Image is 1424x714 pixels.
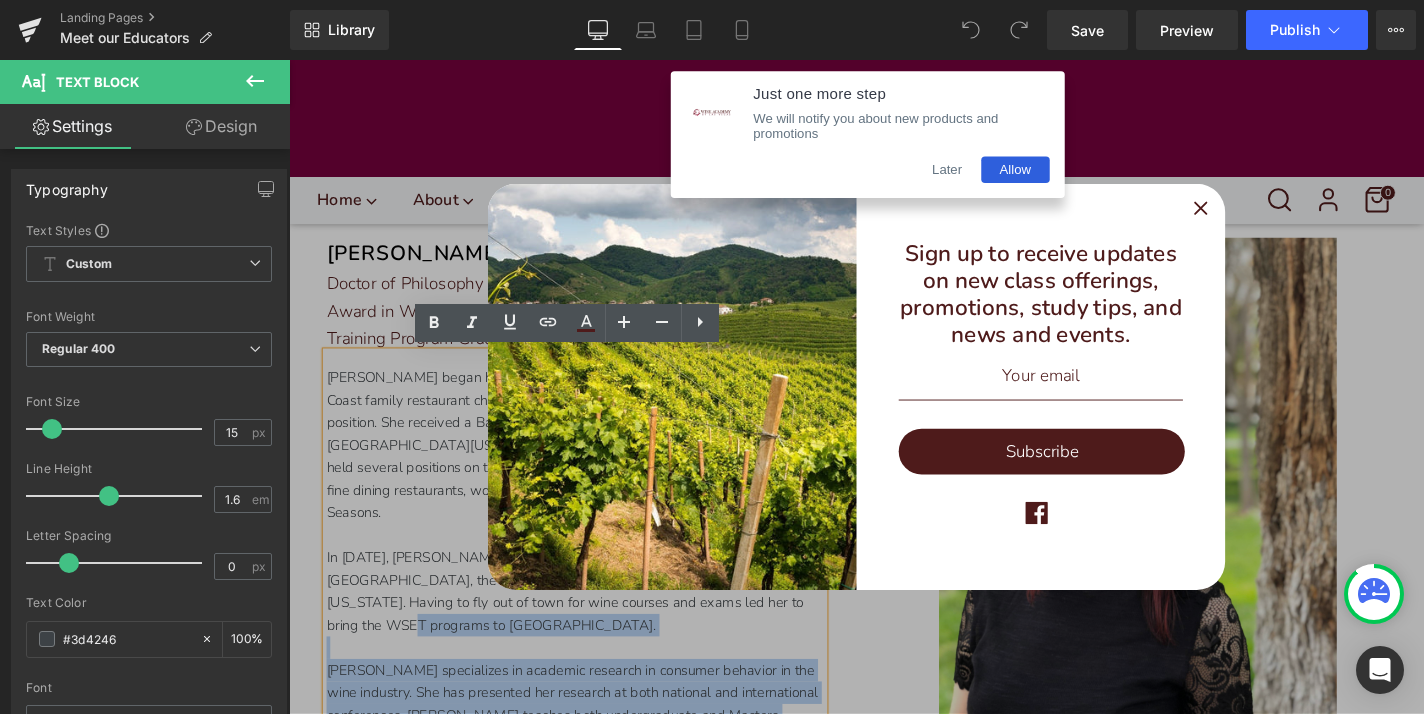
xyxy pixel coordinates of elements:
[950,136,994,180] button: Close
[1071,20,1104,41] span: Save
[495,54,811,86] p: We will notify you about new products and promotions
[26,462,272,476] div: Line Height
[63,628,191,650] input: Color
[622,10,670,50] a: Laptop
[60,10,290,26] a: Landing Pages
[26,529,272,543] div: Letter Spacing
[26,681,272,695] div: Font
[670,10,718,50] a: Tablet
[951,10,991,50] button: Undo
[290,10,389,50] a: New Library
[1246,10,1368,50] button: Publish
[252,426,269,439] span: px
[666,103,738,131] button: Later
[650,192,953,307] h2: Sign up to receive updates on new class offerings, promotions, study tips, and news and events.
[651,394,954,441] button: Subscribe
[1356,646,1404,694] div: Open Intercom Messenger
[26,395,272,409] div: Font Size
[650,312,953,362] input: Your email
[66,256,112,273] b: Custom
[149,104,294,149] a: Design
[999,10,1039,50] button: Redo
[252,560,269,573] span: px
[252,493,269,506] span: em
[1160,20,1214,41] span: Preview
[574,10,622,50] a: Desktop
[26,222,272,238] div: Text Styles
[56,74,139,90] span: Text Block
[328,21,375,39] span: Library
[1376,10,1416,50] button: More
[26,310,272,324] div: Font Weight
[495,28,811,46] h2: Just one more step
[738,103,811,131] button: Allow
[1270,22,1320,38] span: Publish
[1136,10,1238,50] a: Preview
[785,471,809,495] a: Facebook
[42,341,116,356] b: Regular 400
[26,596,272,610] div: Text Color
[223,622,271,657] div: %
[718,10,766,50] a: Mobile
[26,170,108,198] div: Typography
[60,30,190,46] span: Meet our Educators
